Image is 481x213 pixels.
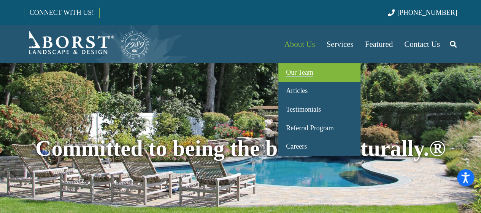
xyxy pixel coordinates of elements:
[326,40,353,49] span: Services
[321,25,359,63] a: Services
[387,9,457,16] a: [PHONE_NUMBER]
[24,29,150,59] a: Borst-Logo
[365,40,393,49] span: Featured
[284,40,315,49] span: About Us
[404,40,440,49] span: Contact Us
[286,87,308,94] span: Articles
[278,100,360,119] a: Testimonials
[286,106,321,113] span: Testimonials
[359,25,398,63] a: Featured
[446,35,461,54] a: Search
[286,69,313,76] span: Our Team
[286,124,333,132] span: Referral Program
[278,63,360,82] a: Our Team
[278,137,360,156] a: Careers
[278,82,360,101] a: Articles
[35,136,446,161] span: Committed to being the best … naturally.®
[398,25,446,63] a: Contact Us
[286,143,307,150] span: Careers
[278,25,321,63] a: About Us
[278,119,360,138] a: Referral Program
[397,9,457,16] span: [PHONE_NUMBER]
[24,3,99,22] a: CONNECT WITH US!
